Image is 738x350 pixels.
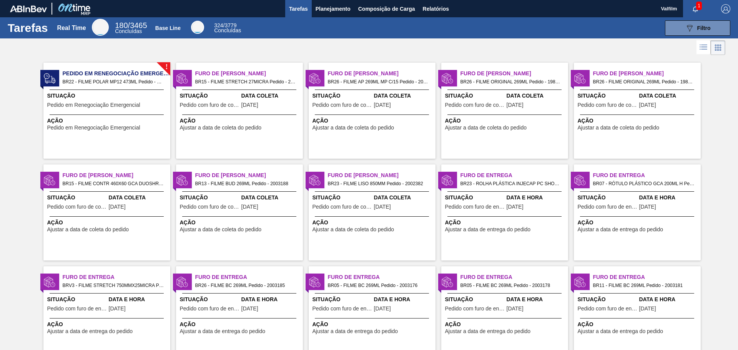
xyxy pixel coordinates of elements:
span: Ajustar a data de entrega do pedido [180,328,266,334]
span: Situação [445,194,505,202]
span: Pedido em Renegociação Emergencial [63,70,170,78]
span: 11/09/2025, [639,306,656,312]
span: Data Coleta [507,92,566,100]
span: Ajustar a data de coleta do pedido [445,125,527,131]
span: BR07 - RÓTULO PLÁSTICO GCA 200ML H Pedido - 2007591 [593,179,695,188]
div: Base Line [214,23,241,33]
img: status [176,276,188,288]
span: Pedido com furo de entrega [312,306,372,312]
span: Ajustar a data de entrega do pedido [578,227,663,232]
span: BR15 - FILME STRETCH 27MICRA Pedido - 2001733 [195,78,297,86]
span: Ajustar a data de coleta do pedido [180,125,262,131]
span: Furo de Coleta [328,70,435,78]
span: BR05 - FILME BC 269ML Pedido - 2003176 [328,281,429,290]
span: Concluídas [115,28,142,34]
span: Furo de Coleta [195,171,303,179]
span: Ação [445,320,566,328]
span: Data e Hora [241,295,301,304]
span: BRV3 - FILME STRETCH 750MMX25MICRA Pedido - 1998317 [63,281,164,290]
span: 09/09/2025 [109,204,126,210]
span: Data e Hora [639,295,699,304]
span: Data e Hora [374,295,434,304]
span: BR22 - FILME POLAR MP12 473ML Pedido - 2021555 [63,78,164,86]
span: BR15 - FILME CONTR 460X60 GCA DUOSHRINK Pedido - 2005965 [63,179,164,188]
img: status [176,73,188,84]
span: Pedido com furo de coleta [445,102,505,108]
img: status [574,174,586,186]
span: Data e Hora [507,194,566,202]
h1: Tarefas [8,23,48,32]
span: Furo de Entrega [460,273,568,281]
span: 10/09/2025 [507,102,524,108]
span: Ajustar a data de coleta do pedido [180,227,262,232]
span: Furo de Coleta [460,70,568,78]
span: Situação [312,295,372,304]
span: Situação [578,194,637,202]
span: Furo de Entrega [593,273,701,281]
span: Ação [312,117,434,125]
img: status [574,276,586,288]
span: Situação [180,295,239,304]
span: 324 [214,22,223,28]
span: Furo de Entrega [460,171,568,179]
span: Furo de Entrega [328,273,435,281]
span: Pedido com furo de entrega [578,204,637,210]
span: Relatórios [423,4,449,13]
span: Data e Hora [507,295,566,304]
span: Pedido com furo de coleta [578,102,637,108]
div: Base Line [191,21,204,34]
span: Pedido com furo de entrega [47,306,107,312]
span: 11/09/2025, [507,306,524,312]
span: Ação [180,320,301,328]
span: 180 [115,21,128,30]
span: Furo de Entrega [195,273,303,281]
span: Pedido com furo de coleta [312,102,372,108]
span: Furo de Coleta [593,70,701,78]
img: status [309,73,321,84]
img: status [44,73,55,84]
div: Visão em Lista [696,40,711,55]
img: status [442,276,453,288]
span: Furo de Entrega [593,171,701,179]
span: Planejamento [316,4,351,13]
span: 11/09/2025, [109,306,126,312]
img: status [309,174,321,186]
span: Pedido com furo de coleta [47,204,107,210]
span: Furo de Coleta [63,171,170,179]
span: 11/09/2025, [374,306,391,312]
span: Ajustar a data de coleta do pedido [312,227,394,232]
span: BR26 - FILME ORIGINAL 269ML Pedido - 1984274 [460,78,562,86]
span: Composição de Carga [358,4,415,13]
img: status [309,276,321,288]
span: Pedido com furo de coleta [180,204,239,210]
div: Visão em Cards [711,40,725,55]
div: Real Time [115,22,147,34]
span: Ação [47,219,168,227]
span: 04/09/2025, [507,204,524,210]
div: Real Time [57,25,86,32]
span: Situação [47,295,107,304]
span: Ação [180,219,301,227]
span: Pedido com furo de entrega [180,306,239,312]
span: Ajustar a data de entrega do pedido [445,227,531,232]
span: Tarefas [289,4,308,13]
span: Ação [445,117,566,125]
span: Ajustar a data de entrega do pedido [578,328,663,334]
span: BR11 - FILME BC 269ML Pedido - 2003181 [593,281,695,290]
div: Real Time [92,19,109,36]
span: Ação [312,219,434,227]
span: BR26 - FILME AP 269ML MP C/15 Pedido - 2017353 [328,78,429,86]
span: 11/09/2025, [241,306,258,312]
span: 07/09/2025 [241,204,258,210]
span: BR23 - FILME LISO 850MM Pedido - 2002382 [328,179,429,188]
img: status [176,174,188,186]
img: status [44,276,55,288]
span: Pedido com furo de coleta [180,102,239,108]
span: BR26 - FILME ORIGINAL 269ML Pedido - 1984275 [593,78,695,86]
span: Data Coleta [639,92,699,100]
span: Situação [312,194,372,202]
button: Notificações [683,3,708,14]
span: Data Coleta [241,194,301,202]
span: Pedido em Renegociação Emergencial [47,125,140,131]
span: 07/09/2025 [374,204,391,210]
